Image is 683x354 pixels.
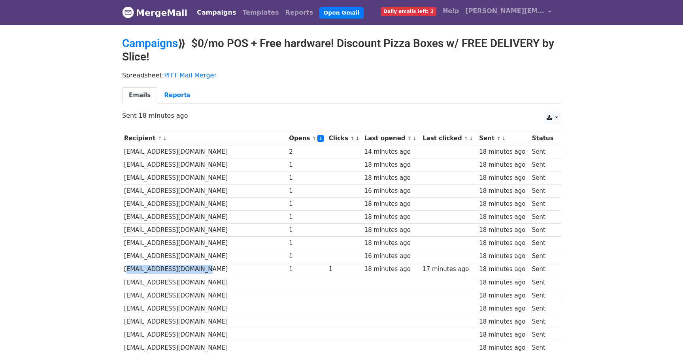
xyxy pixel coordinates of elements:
[289,173,325,183] div: 1
[122,224,287,237] td: [EMAIL_ADDRESS][DOMAIN_NAME]
[530,211,557,224] td: Sent
[157,87,197,104] a: Reports
[122,328,287,341] td: [EMAIL_ADDRESS][DOMAIN_NAME]
[530,224,557,237] td: Sent
[122,250,287,263] td: [EMAIL_ADDRESS][DOMAIN_NAME]
[122,132,287,145] th: Recipient
[479,186,528,196] div: 18 minutes ago
[530,250,557,263] td: Sent
[319,7,363,19] a: Open Gmail
[479,239,528,248] div: 18 minutes ago
[479,343,528,352] div: 18 minutes ago
[329,265,360,274] div: 1
[502,136,506,141] a: ↓
[122,289,287,302] td: [EMAIL_ADDRESS][DOMAIN_NAME]
[530,132,557,145] th: Status
[122,87,157,104] a: Emails
[530,198,557,211] td: Sent
[312,136,317,141] a: ↑
[122,158,287,171] td: [EMAIL_ADDRESS][DOMAIN_NAME]
[122,171,287,184] td: [EMAIL_ADDRESS][DOMAIN_NAME]
[530,158,557,171] td: Sent
[364,173,419,183] div: 18 minutes ago
[440,3,462,19] a: Help
[364,147,419,156] div: 14 minutes ago
[364,239,419,248] div: 18 minutes ago
[643,316,683,354] iframe: Chat Widget
[289,200,325,209] div: 1
[122,185,287,198] td: [EMAIL_ADDRESS][DOMAIN_NAME]
[530,185,557,198] td: Sent
[479,330,528,339] div: 18 minutes ago
[122,145,287,158] td: [EMAIL_ADDRESS][DOMAIN_NAME]
[122,198,287,211] td: [EMAIL_ADDRESS][DOMAIN_NAME]
[122,37,561,63] h2: ⟫ $0/mo POS + Free hardware! Discount Pizza Boxes w/ FREE DELIVERY by Slice!
[350,136,355,141] a: ↑
[530,145,557,158] td: Sent
[479,265,528,274] div: 18 minutes ago
[162,136,167,141] a: ↓
[122,6,134,18] img: MergeMail logo
[479,252,528,261] div: 18 minutes ago
[364,160,419,169] div: 18 minutes ago
[530,276,557,289] td: Sent
[122,237,287,250] td: [EMAIL_ADDRESS][DOMAIN_NAME]
[377,3,440,19] a: Daily emails left: 2
[364,213,419,222] div: 18 minutes ago
[530,302,557,315] td: Sent
[530,171,557,184] td: Sent
[423,265,475,274] div: 17 minutes ago
[282,5,317,21] a: Reports
[355,136,360,141] a: ↓
[289,160,325,169] div: 1
[164,72,217,79] a: PITT Mail Merger
[477,132,530,145] th: Sent
[122,71,561,79] p: Spreadsheet:
[364,226,419,235] div: 18 minutes ago
[479,160,528,169] div: 18 minutes ago
[289,213,325,222] div: 1
[479,173,528,183] div: 18 minutes ago
[364,186,419,196] div: 16 minutes ago
[479,304,528,313] div: 18 minutes ago
[364,265,419,274] div: 18 minutes ago
[479,147,528,156] div: 18 minutes ago
[289,226,325,235] div: 1
[122,111,561,120] p: Sent 18 minutes ago
[317,135,324,142] a: ↓
[122,211,287,224] td: [EMAIL_ADDRESS][DOMAIN_NAME]
[158,136,162,141] a: ↑
[413,136,417,141] a: ↓
[122,37,178,50] a: Campaigns
[408,136,412,141] a: ↑
[194,5,239,21] a: Campaigns
[530,237,557,250] td: Sent
[479,278,528,287] div: 18 minutes ago
[122,263,287,276] td: [EMAIL_ADDRESS][DOMAIN_NAME]
[364,252,419,261] div: 16 minutes ago
[289,265,325,274] div: 1
[327,132,362,145] th: Clicks
[465,6,544,16] span: [PERSON_NAME][EMAIL_ADDRESS][PERSON_NAME][DOMAIN_NAME]
[530,328,557,341] td: Sent
[122,302,287,315] td: [EMAIL_ADDRESS][DOMAIN_NAME]
[421,132,477,145] th: Last clicked
[289,252,325,261] div: 1
[469,136,474,141] a: ↓
[289,239,325,248] div: 1
[530,289,557,302] td: Sent
[362,132,421,145] th: Last opened
[496,136,501,141] a: ↑
[479,213,528,222] div: 18 minutes ago
[530,315,557,328] td: Sent
[462,3,555,22] a: [PERSON_NAME][EMAIL_ADDRESS][PERSON_NAME][DOMAIN_NAME]
[122,4,187,21] a: MergeMail
[479,226,528,235] div: 18 minutes ago
[239,5,282,21] a: Templates
[530,263,557,276] td: Sent
[122,315,287,328] td: [EMAIL_ADDRESS][DOMAIN_NAME]
[464,136,468,141] a: ↑
[289,147,325,156] div: 2
[289,186,325,196] div: 1
[122,276,287,289] td: [EMAIL_ADDRESS][DOMAIN_NAME]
